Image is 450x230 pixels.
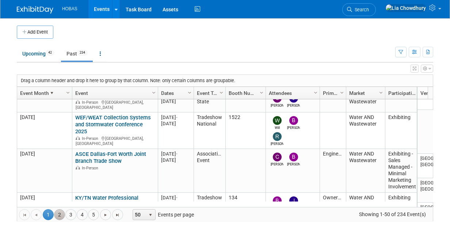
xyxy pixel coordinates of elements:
a: Venue Location [420,87,446,99]
a: Event Type (Tradeshow National, Regional, State, Sponsorship, Assoc Event) [197,87,221,99]
div: Brad Hunemuller [287,161,300,167]
div: [GEOGRAPHIC_DATA], [GEOGRAPHIC_DATA] [75,135,155,146]
div: Rene Garcia [271,141,283,146]
a: Column Settings [150,87,158,98]
img: In-Person Event [76,100,80,104]
span: In-Person [82,136,100,141]
span: 42 [46,50,54,55]
div: Bryant Welch [287,125,300,130]
a: Search [342,3,376,16]
span: HOBAS [62,6,77,11]
td: 128 [225,90,266,112]
a: 2 [54,209,65,220]
a: Booth Number [229,87,261,99]
img: Will Stafford [273,116,282,125]
div: [DATE] [161,195,190,201]
td: Owners/Engineers [320,193,346,222]
td: [DATE] [17,149,72,193]
span: Go to the first page [22,212,27,218]
td: Exhibiting [385,193,425,222]
a: Go to the next page [100,209,111,220]
div: Jeffrey LeBlanc [287,103,300,108]
a: Column Settings [338,87,346,98]
img: Joe Tipton [289,196,298,205]
div: [DATE] [161,151,190,157]
span: Column Settings [187,90,192,96]
a: 3 [65,209,76,220]
a: Primary Attendees [323,87,341,99]
button: Add Event [17,26,53,39]
a: KY/TN Water Professional Conference (WPC25) [75,195,138,208]
td: Owners/Engineers [320,90,346,112]
span: Go to the previous page [33,212,39,218]
a: Go to the last page [112,209,123,220]
div: [DATE] [161,201,190,207]
td: Tradeshow National [194,112,225,149]
span: Search [352,7,369,12]
img: ExhibitDay [17,6,53,14]
a: Upcoming42 [17,47,60,61]
span: Column Settings [65,90,71,96]
a: 5 [88,209,99,220]
td: Exhibiting [385,90,425,112]
img: Lia Chowdhury [385,4,426,12]
span: Column Settings [218,90,224,96]
td: 134 [225,193,266,222]
td: [DATE] [17,112,72,149]
img: In-Person Event [76,136,80,140]
div: [DATE] [161,120,190,127]
span: Column Settings [259,90,264,96]
span: Column Settings [151,90,157,96]
td: Tradeshow State [194,90,225,112]
td: Water AND Wastewater [346,149,385,193]
a: 4 [77,209,88,220]
img: Cole Grinnell [273,153,282,161]
img: Rene Garcia [273,132,282,141]
a: ASCE Dallas-Fort Worth Joint Branch Trade Show [75,151,146,164]
td: Water AND Wastewater [346,112,385,149]
a: Go to the first page [19,209,30,220]
td: [DATE] [17,90,72,112]
a: Column Settings [64,87,72,98]
span: Go to the next page [103,212,108,218]
span: Events per page [123,209,201,220]
td: Association Event [194,149,225,193]
td: Exhibiting - Sales Managed - Minimal Marketing Involvement [385,149,425,193]
a: WEF/WEAT Collection Systems and Stormwater Conference 2025 [75,114,151,135]
td: [DATE] [17,193,72,222]
img: Brad Hunemuller [289,153,298,161]
td: Water AND Wastewater [346,193,385,222]
span: Column Settings [313,90,319,96]
div: [DATE] [161,157,190,163]
div: Cole Grinnell [271,161,283,167]
td: Water AND Wastewater [346,90,385,112]
span: 1 [43,209,54,220]
a: Market [349,87,380,99]
td: Tradeshow State [194,193,225,222]
span: select [148,212,153,218]
div: [GEOGRAPHIC_DATA], [GEOGRAPHIC_DATA] [75,99,155,110]
a: Column Settings [312,87,320,98]
a: Event Month [20,87,67,99]
a: Column Settings [186,87,194,98]
a: Participation Type [388,87,420,99]
td: Engineers [320,149,346,193]
img: In-Person Event [76,166,80,169]
span: - [176,115,178,120]
a: Past234 [61,47,93,61]
div: [DATE] [161,114,190,120]
span: - [176,195,178,200]
td: 1522 [225,112,266,149]
a: Column Settings [218,87,226,98]
a: Column Settings [258,87,266,98]
td: Exhibiting [385,112,425,149]
img: Bryant Welch [273,196,282,205]
a: Column Settings [377,87,385,98]
span: 234 [77,50,87,55]
span: Column Settings [339,90,345,96]
img: Bryant Welch [289,116,298,125]
span: Column Settings [378,90,384,96]
div: Christopher Shirazy [271,103,283,108]
div: [DATE] [161,98,190,104]
span: - [176,151,178,157]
